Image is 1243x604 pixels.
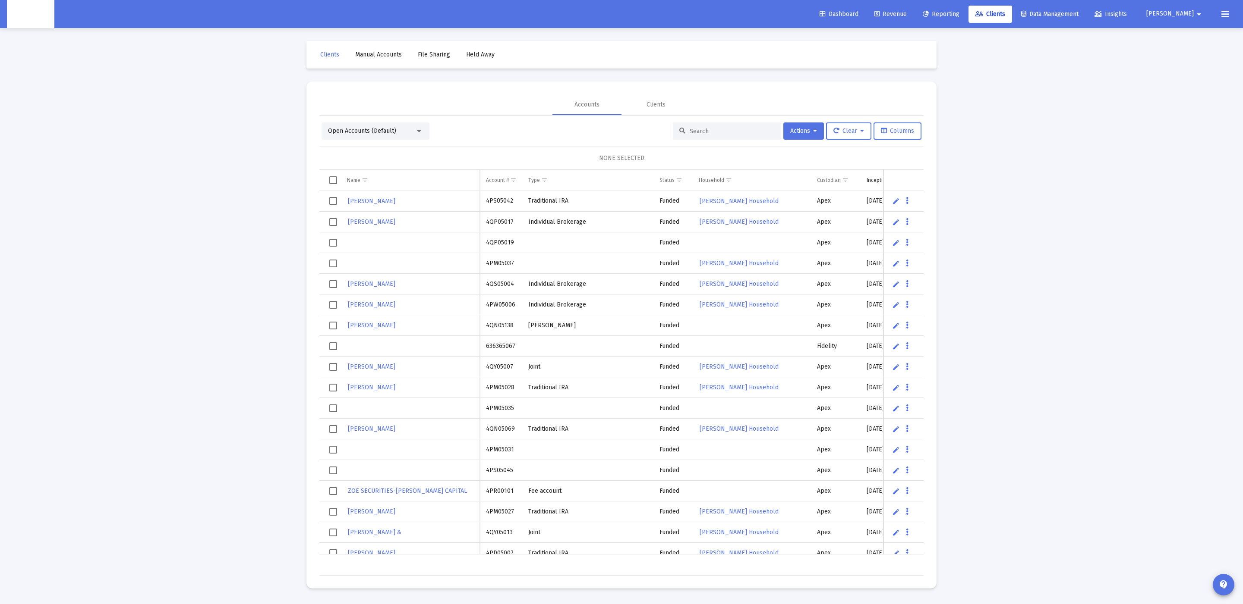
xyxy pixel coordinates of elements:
a: [PERSON_NAME] [347,422,396,435]
div: Funded [659,507,687,516]
div: Select row [329,260,337,267]
a: Edit [892,322,900,329]
button: Clear [826,122,871,140]
span: [PERSON_NAME] Household [700,280,779,288]
span: Reporting [923,10,959,18]
div: Account # [486,177,509,184]
span: [PERSON_NAME] [1146,10,1194,18]
td: Apex [811,460,860,481]
span: [PERSON_NAME] [348,218,395,225]
mat-icon: arrow_drop_down [1194,6,1204,23]
span: [PERSON_NAME] & [348,529,401,536]
td: [DATE] [861,294,923,315]
a: Insights [1088,6,1134,23]
span: Insights [1095,10,1127,18]
td: Apex [811,543,860,563]
span: Data Management [1021,10,1079,18]
a: Held Away [459,46,502,63]
a: [PERSON_NAME] [347,547,396,559]
td: [DATE] [861,357,923,377]
span: [PERSON_NAME] Household [700,508,779,515]
mat-icon: contact_support [1218,579,1229,590]
div: Select row [329,197,337,205]
a: Edit [892,363,900,371]
td: Apex [811,232,860,253]
div: Funded [659,528,687,537]
div: Select row [329,342,337,350]
div: Funded [659,466,687,475]
td: 4PM05028 [480,377,522,398]
td: Individual Brokerage [522,212,653,232]
a: Edit [892,342,900,350]
span: [PERSON_NAME] Household [700,301,779,308]
td: Joint [522,522,653,543]
div: Select row [329,446,337,454]
td: 4PS05045 [480,460,522,481]
span: Columns [881,127,914,135]
span: [PERSON_NAME] Household [700,549,779,557]
span: [PERSON_NAME] [348,549,395,557]
td: Column Custodian [811,170,860,191]
a: ZOE SECURITIES-[PERSON_NAME] CAPITAL [347,485,468,497]
span: [PERSON_NAME] [348,197,395,205]
div: Inception Date [867,177,901,184]
a: [PERSON_NAME] Household [699,422,779,435]
td: Column Name [341,170,480,191]
a: Edit [892,301,900,309]
div: Select row [329,301,337,309]
td: Apex [811,419,860,439]
div: Select row [329,384,337,391]
span: [PERSON_NAME] [348,301,395,308]
td: Apex [811,274,860,294]
td: Individual Brokerage [522,274,653,294]
img: Dashboard [13,6,48,23]
td: Apex [811,294,860,315]
td: Fee account [522,481,653,501]
a: [PERSON_NAME] Household [699,195,779,207]
a: [PERSON_NAME] Household [699,257,779,269]
button: Actions [783,122,824,140]
span: [PERSON_NAME] [348,280,395,288]
td: Apex [811,522,860,543]
td: Traditional IRA [522,543,653,563]
td: 4QY05013 [480,522,522,543]
td: 4PM05037 [480,253,522,274]
div: Status [659,177,675,184]
div: Name [347,177,360,184]
span: [PERSON_NAME] [348,322,395,329]
td: Column Inception Date [861,170,923,191]
a: Edit [892,466,900,474]
a: Edit [892,197,900,205]
td: [DATE] [861,398,923,419]
button: Columns [874,122,921,140]
div: Accounts [574,100,599,109]
td: [DATE] [861,419,923,439]
a: Edit [892,446,900,454]
td: [DATE] [861,212,923,232]
a: [PERSON_NAME] [347,505,396,518]
td: 4PS05042 [480,191,522,212]
td: [PERSON_NAME] [522,315,653,336]
a: Edit [892,384,900,391]
span: Clients [320,51,339,58]
a: [PERSON_NAME] Household [699,381,779,394]
a: [PERSON_NAME] [347,195,396,207]
a: [PERSON_NAME] Household [699,360,779,373]
td: Apex [811,501,860,522]
a: [PERSON_NAME] Household [699,526,779,538]
div: Funded [659,404,687,413]
a: [PERSON_NAME] [347,381,396,394]
a: Edit [892,239,900,247]
td: Joint [522,357,653,377]
td: [DATE] [861,543,923,563]
span: [PERSON_NAME] [348,384,395,391]
td: Apex [811,253,860,274]
a: Reporting [916,6,966,23]
div: Funded [659,321,687,330]
span: Show filter options for column 'Type' [541,177,548,183]
div: NONE SELECTED [326,154,917,163]
span: [PERSON_NAME] Household [700,197,779,205]
td: 4PM05027 [480,501,522,522]
span: [PERSON_NAME] [348,363,395,370]
span: Show filter options for column 'Custodian' [842,177,849,183]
